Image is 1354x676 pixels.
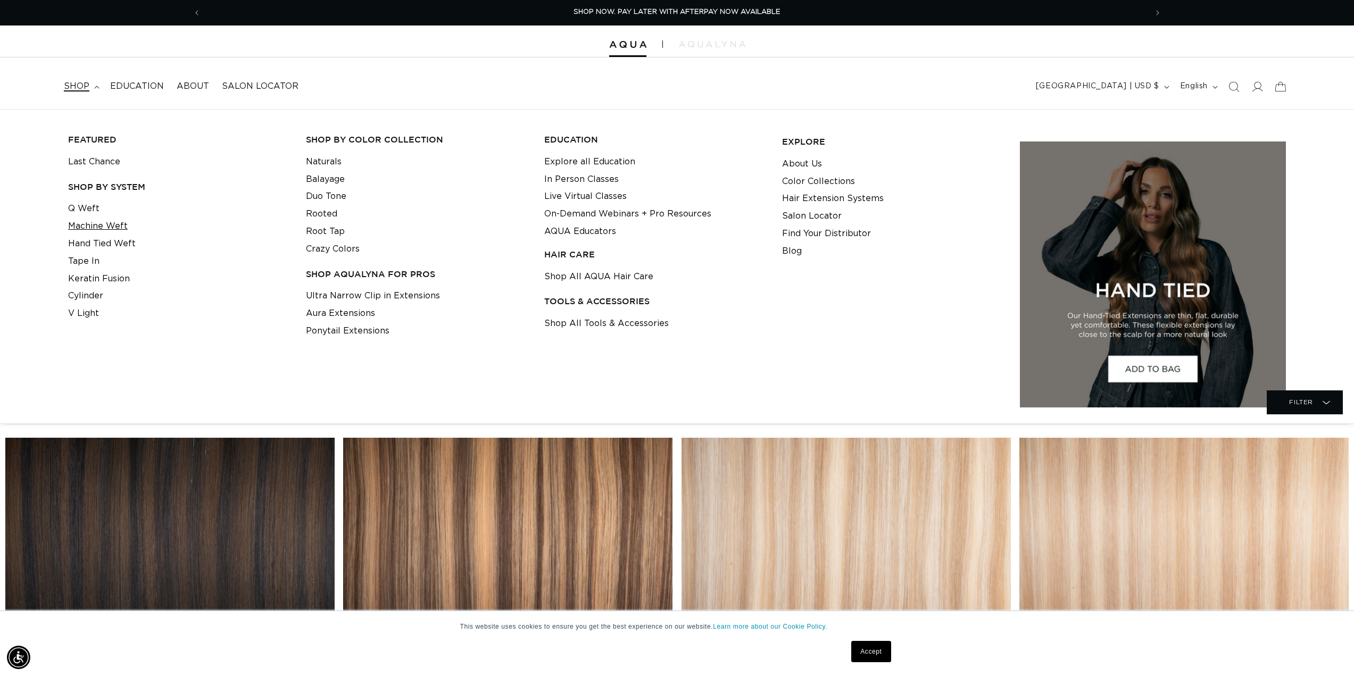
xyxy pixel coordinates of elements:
[306,188,346,205] a: Duo Tone
[782,243,802,260] a: Blog
[306,171,345,188] a: Balayage
[1289,392,1313,412] span: Filter
[782,190,884,207] a: Hair Extension Systems
[170,74,215,98] a: About
[713,623,827,630] a: Learn more about our Cookie Policy.
[306,240,360,258] a: Crazy Colors
[679,41,745,47] img: aqualyna.com
[544,134,766,145] h3: EDUCATION
[851,641,891,662] a: Accept
[544,188,627,205] a: Live Virtual Classes
[544,249,766,260] h3: HAIR CARE
[68,134,289,145] h3: FEATURED
[609,41,646,48] img: Aqua Hair Extensions
[1180,81,1208,92] span: English
[544,268,653,286] a: Shop All AQUA Hair Care
[104,74,170,98] a: Education
[68,181,289,193] h3: SHOP BY SYSTEM
[544,153,635,171] a: Explore all Education
[177,81,209,92] span: About
[306,305,375,322] a: Aura Extensions
[68,287,103,305] a: Cylinder
[1029,77,1174,97] button: [GEOGRAPHIC_DATA] | USD $
[1036,81,1159,92] span: [GEOGRAPHIC_DATA] | USD $
[306,134,527,145] h3: Shop by Color Collection
[306,153,342,171] a: Naturals
[782,173,855,190] a: Color Collections
[222,81,298,92] span: Salon Locator
[1301,625,1354,676] iframe: Chat Widget
[782,136,1003,147] h3: EXPLORE
[460,622,894,631] p: This website uses cookies to ensure you get the best experience on our website.
[306,269,527,280] h3: Shop AquaLyna for Pros
[68,270,130,288] a: Keratin Fusion
[782,225,871,243] a: Find Your Distributor
[306,205,337,223] a: Rooted
[68,305,99,322] a: V Light
[68,153,120,171] a: Last Chance
[68,253,99,270] a: Tape In
[110,81,164,92] span: Education
[544,296,766,307] h3: TOOLS & ACCESSORIES
[306,287,440,305] a: Ultra Narrow Clip in Extensions
[544,315,669,332] a: Shop All Tools & Accessories
[544,223,616,240] a: AQUA Educators
[57,74,104,98] summary: shop
[1222,75,1245,98] summary: Search
[68,200,99,218] a: Q Weft
[782,155,822,173] a: About Us
[306,322,389,340] a: Ponytail Extensions
[7,646,30,669] div: Accessibility Menu
[68,218,128,235] a: Machine Weft
[544,171,619,188] a: In Person Classes
[1174,77,1222,97] button: English
[64,81,89,92] span: shop
[574,9,780,15] span: SHOP NOW. PAY LATER WITH AFTERPAY NOW AVAILABLE
[1146,3,1169,23] button: Next announcement
[1267,390,1343,414] summary: Filter
[306,223,345,240] a: Root Tap
[185,3,209,23] button: Previous announcement
[68,235,136,253] a: Hand Tied Weft
[782,207,842,225] a: Salon Locator
[544,205,711,223] a: On-Demand Webinars + Pro Resources
[215,74,305,98] a: Salon Locator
